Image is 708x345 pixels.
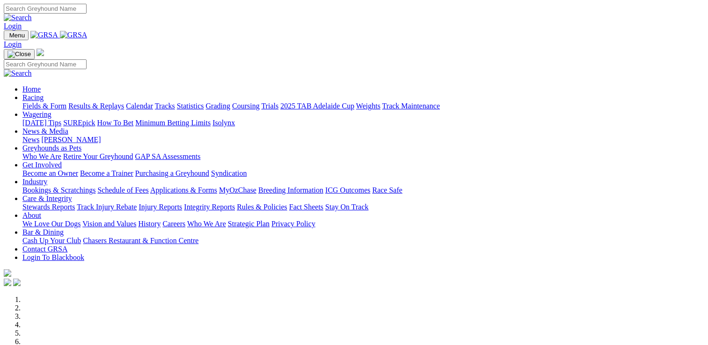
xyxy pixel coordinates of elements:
[126,102,153,110] a: Calendar
[4,40,22,48] a: Login
[211,169,247,177] a: Syndication
[22,110,51,118] a: Wagering
[22,228,64,236] a: Bar & Dining
[30,31,58,39] img: GRSA
[232,102,260,110] a: Coursing
[97,186,148,194] a: Schedule of Fees
[22,119,704,127] div: Wagering
[22,203,75,211] a: Stewards Reports
[22,245,67,253] a: Contact GRSA
[80,169,133,177] a: Become a Trainer
[135,119,211,127] a: Minimum Betting Limits
[13,279,21,286] img: twitter.svg
[77,203,137,211] a: Track Injury Rebate
[4,59,87,69] input: Search
[206,102,230,110] a: Grading
[138,220,161,228] a: History
[4,14,32,22] img: Search
[219,186,256,194] a: MyOzChase
[325,203,368,211] a: Stay On Track
[356,102,380,110] a: Weights
[184,203,235,211] a: Integrity Reports
[325,186,370,194] a: ICG Outcomes
[7,50,31,58] img: Close
[36,49,44,56] img: logo-grsa-white.png
[22,102,66,110] a: Fields & Form
[187,220,226,228] a: Who We Are
[280,102,354,110] a: 2025 TAB Adelaide Cup
[150,186,217,194] a: Applications & Forms
[22,211,41,219] a: About
[22,253,84,261] a: Login To Blackbook
[22,85,41,93] a: Home
[22,194,72,202] a: Care & Integrity
[97,119,134,127] a: How To Bet
[4,30,29,40] button: Toggle navigation
[22,178,47,186] a: Industry
[22,127,68,135] a: News & Media
[22,102,704,110] div: Racing
[63,119,95,127] a: SUREpick
[4,279,11,286] img: facebook.svg
[177,102,204,110] a: Statistics
[22,161,62,169] a: Get Involved
[22,186,704,194] div: Industry
[60,31,88,39] img: GRSA
[212,119,235,127] a: Isolynx
[258,186,323,194] a: Breeding Information
[289,203,323,211] a: Fact Sheets
[135,169,209,177] a: Purchasing a Greyhound
[9,32,25,39] span: Menu
[382,102,440,110] a: Track Maintenance
[4,22,22,30] a: Login
[22,220,80,228] a: We Love Our Dogs
[237,203,287,211] a: Rules & Policies
[22,203,704,211] div: Care & Integrity
[22,152,704,161] div: Greyhounds as Pets
[261,102,278,110] a: Trials
[4,4,87,14] input: Search
[162,220,185,228] a: Careers
[82,220,136,228] a: Vision and Values
[63,152,133,160] a: Retire Your Greyhound
[271,220,315,228] a: Privacy Policy
[41,136,101,144] a: [PERSON_NAME]
[68,102,124,110] a: Results & Replays
[22,220,704,228] div: About
[22,144,81,152] a: Greyhounds as Pets
[4,269,11,277] img: logo-grsa-white.png
[22,136,39,144] a: News
[22,136,704,144] div: News & Media
[372,186,402,194] a: Race Safe
[22,93,44,101] a: Racing
[22,119,61,127] a: [DATE] Tips
[4,69,32,78] img: Search
[228,220,270,228] a: Strategic Plan
[22,186,95,194] a: Bookings & Scratchings
[22,152,61,160] a: Who We Are
[139,203,182,211] a: Injury Reports
[22,237,704,245] div: Bar & Dining
[155,102,175,110] a: Tracks
[4,49,35,59] button: Toggle navigation
[22,169,78,177] a: Become an Owner
[135,152,201,160] a: GAP SA Assessments
[22,169,704,178] div: Get Involved
[22,237,81,244] a: Cash Up Your Club
[83,237,198,244] a: Chasers Restaurant & Function Centre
